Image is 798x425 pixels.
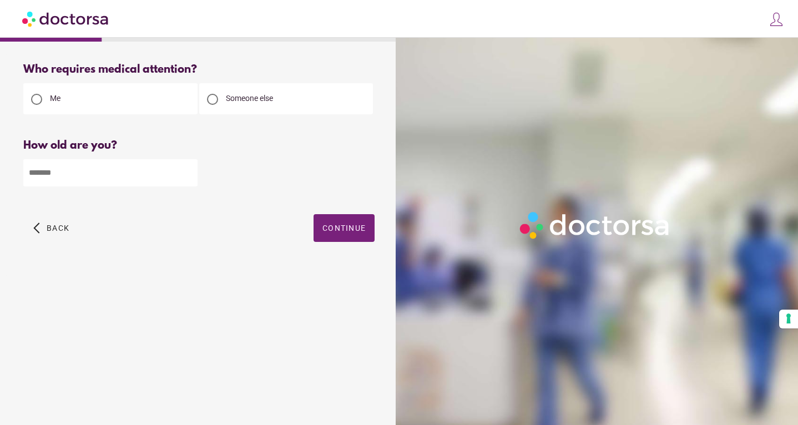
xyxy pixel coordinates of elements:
[779,310,798,328] button: Your consent preferences for tracking technologies
[23,139,375,152] div: How old are you?
[50,94,60,103] span: Me
[47,224,69,232] span: Back
[226,94,273,103] span: Someone else
[516,208,675,243] img: Logo-Doctorsa-trans-White-partial-flat.png
[322,224,366,232] span: Continue
[23,63,375,76] div: Who requires medical attention?
[29,214,74,242] button: arrow_back_ios Back
[314,214,375,242] button: Continue
[769,12,784,27] img: icons8-customer-100.png
[22,6,110,31] img: Doctorsa.com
